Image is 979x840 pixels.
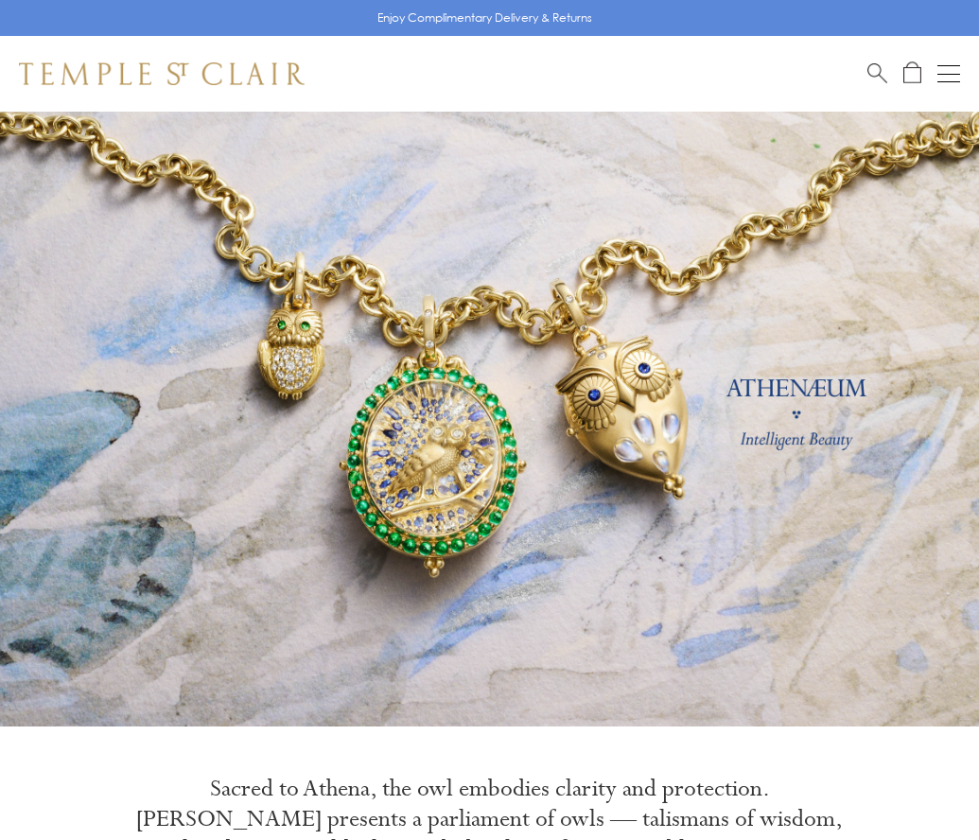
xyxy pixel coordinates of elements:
button: Open navigation [937,62,960,85]
a: Search [867,61,887,85]
p: Enjoy Complimentary Delivery & Returns [377,9,592,27]
img: Temple St. Clair [19,62,305,85]
a: Open Shopping Bag [903,61,921,85]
